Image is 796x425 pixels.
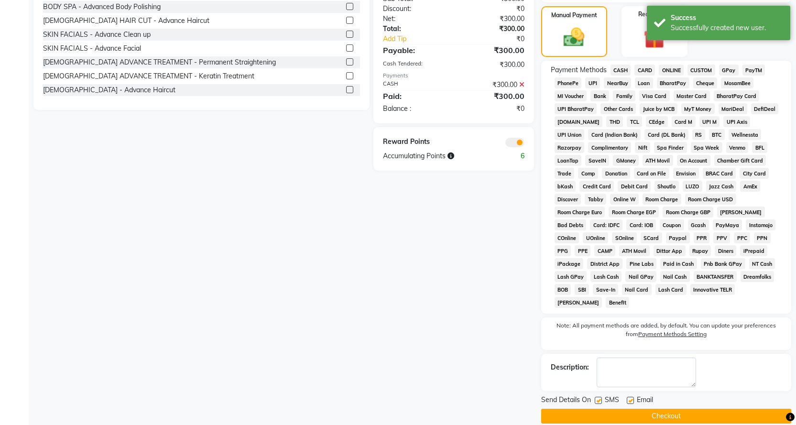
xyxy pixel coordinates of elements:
[677,155,710,166] span: On Account
[644,129,688,140] span: Card (DL Bank)
[659,65,684,76] span: ONLINE
[467,34,532,44] div: ₹0
[555,90,587,101] span: MI Voucher
[575,284,589,295] span: SBI
[555,271,587,282] span: Lash GPay
[376,104,454,114] div: Balance :
[555,77,582,88] span: PhonePe
[742,65,765,76] span: PayTM
[719,65,739,76] span: GPay
[588,129,641,140] span: Card (Indian Bank)
[655,284,687,295] span: Lash Card
[626,219,656,230] span: Card: IOB
[740,168,769,179] span: City Card
[376,14,454,24] div: Net:
[555,168,575,179] span: Trade
[643,155,673,166] span: ATH Movil
[715,245,736,256] span: Diners
[555,245,571,256] span: PPG
[654,142,687,153] span: Spa Finder
[694,232,710,243] span: PPR
[43,44,141,54] div: SKIN FACIALS - Advance Facial
[609,207,659,218] span: Room Charge EGP
[635,142,650,153] span: Nift
[683,181,702,192] span: LUZO
[714,90,760,101] span: BharatPay Card
[746,219,775,230] span: Instamojo
[643,194,681,205] span: Room Charge
[688,219,709,230] span: Gcash
[555,129,585,140] span: UPI Union
[640,103,677,114] span: Juice by MCB
[681,103,715,114] span: MyT Money
[671,13,783,23] div: Success
[541,395,591,407] span: Send Details On
[618,181,651,192] span: Debit Card
[641,232,662,243] span: SCard
[551,362,589,372] div: Description:
[714,155,766,166] span: Chamber Gift Card
[555,297,602,308] span: [PERSON_NAME]
[454,104,532,114] div: ₹0
[376,80,454,90] div: CASH
[721,77,753,88] span: MosamBee
[687,65,715,76] span: CUSTOM
[541,409,791,424] button: Checkout
[578,168,598,179] span: Comp
[557,25,591,49] img: _cash.svg
[43,2,161,12] div: BODY SPA - Advanced Body Polishing
[613,90,635,101] span: Family
[590,271,622,282] span: Lash Cash
[752,142,767,153] span: BFL
[660,258,697,269] span: Paid in Cash
[555,258,584,269] span: iPackage
[376,34,467,44] a: Add Tip
[454,14,532,24] div: ₹300.00
[376,4,454,14] div: Discount:
[492,151,531,161] div: 6
[726,142,749,153] span: Venmo
[590,90,609,101] span: Bank
[634,168,669,179] span: Card on File
[751,103,779,114] span: DefiDeal
[625,271,656,282] span: Nail GPay
[626,258,656,269] span: Pine Labs
[674,90,710,101] span: Master Card
[376,60,454,70] div: Cash Tendered:
[646,116,668,127] span: CEdge
[583,232,608,243] span: UOnline
[691,142,722,153] span: Spa Week
[555,155,582,166] span: LoanTap
[585,155,609,166] span: SaveIN
[637,24,672,51] img: _gift.svg
[749,258,775,269] span: NT Cash
[734,232,750,243] span: PPC
[602,168,630,179] span: Donation
[43,57,276,67] div: [DEMOGRAPHIC_DATA] ADVANCE TREATMENT - Permanent Straightening
[657,77,689,88] span: BharatPay
[555,142,585,153] span: Razorpay
[376,151,492,161] div: Accumulating Points
[639,90,670,101] span: Visa Card
[555,232,579,243] span: COnline
[551,321,782,342] label: Note: All payment methods are added, by default. You can update your preferences from
[376,44,454,56] div: Payable:
[685,194,736,205] span: Room Charge USD
[551,65,607,75] span: Payment Methods
[555,284,571,295] span: BOB
[610,194,639,205] span: Online W
[723,116,750,127] span: UPI Axis
[604,77,631,88] span: NearBuy
[612,232,637,243] span: SOnline
[605,395,619,407] span: SMS
[575,245,590,256] span: PPE
[635,77,653,88] span: Loan
[740,245,767,256] span: iPrepaid
[383,72,524,80] div: Payments
[613,155,639,166] span: GMoney
[729,129,762,140] span: Wellnessta
[594,245,615,256] span: CAMP
[619,245,650,256] span: ATH Movil
[671,23,783,33] div: Successfully created new user.
[717,207,765,218] span: [PERSON_NAME]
